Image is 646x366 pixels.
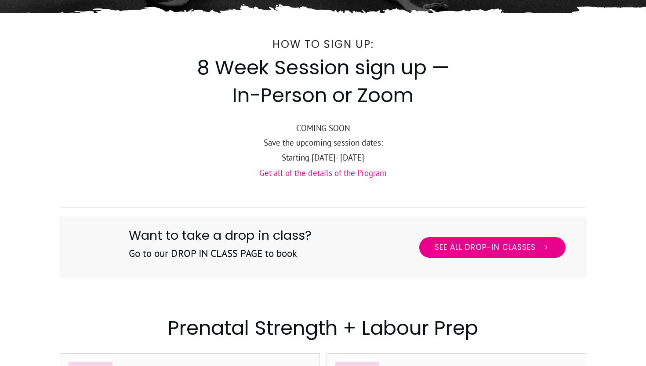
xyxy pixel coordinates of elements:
[418,236,566,259] a: See All Drop-in Classes
[60,150,586,165] p: Starting [DATE]- [DATE]
[197,54,449,109] span: 8 Week Session sign up — In-Person or Zoom
[272,37,374,51] span: How to Sign Up:
[60,121,586,150] p: COMING SOON Save the upcoming session dates:
[60,314,586,352] h2: Prenatal Strength + Labour Prep
[129,227,312,244] span: Want to take a drop in class?
[129,246,312,271] h3: Go to our DROP IN CLASS PAGE to book
[259,168,387,178] a: Get all of the details of the Program
[435,243,536,253] span: See All Drop-in Classes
